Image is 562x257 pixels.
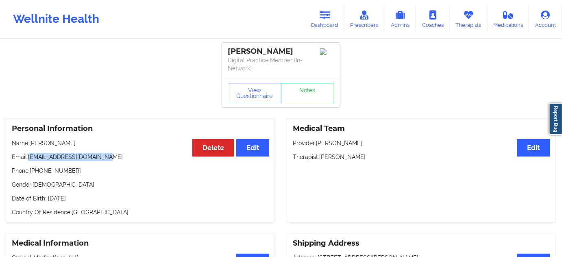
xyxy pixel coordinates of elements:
div: [PERSON_NAME] [228,47,334,56]
h3: Medical Information [12,239,269,248]
a: Notes [281,83,335,103]
h3: Shipping Address [293,239,550,248]
a: Medications [488,6,529,33]
h3: Medical Team [293,124,550,133]
button: Edit [236,139,269,157]
button: View Questionnaire [228,83,281,103]
button: Delete [192,139,234,157]
p: Provider: [PERSON_NAME] [293,139,550,147]
h3: Personal Information [12,124,269,133]
a: Coaches [416,6,450,33]
button: Edit [517,139,550,157]
img: Image%2Fplaceholer-image.png [320,48,334,55]
p: Email: [EMAIL_ADDRESS][DOMAIN_NAME] [12,153,269,161]
p: Therapist: [PERSON_NAME] [293,153,550,161]
a: Account [529,6,562,33]
p: Name: [PERSON_NAME] [12,139,269,147]
p: Gender: [DEMOGRAPHIC_DATA] [12,181,269,189]
p: Country Of Residence: [GEOGRAPHIC_DATA] [12,208,269,216]
a: Prescribers [344,6,385,33]
p: Phone: [PHONE_NUMBER] [12,167,269,175]
a: Therapists [450,6,488,33]
p: Digital Practice Member (In-Network) [228,56,334,72]
p: Date of Birth: [DATE] [12,194,269,203]
a: Admins [384,6,416,33]
a: Report Bug [549,103,562,135]
a: Dashboard [305,6,344,33]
